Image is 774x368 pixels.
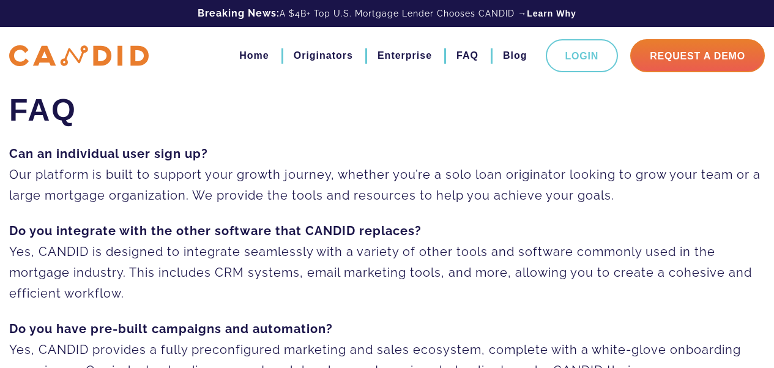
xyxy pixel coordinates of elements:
a: Blog [503,45,527,66]
a: Enterprise [378,45,432,66]
h1: FAQ [9,92,765,129]
img: CANDID APP [9,45,149,67]
strong: Do you have pre-built campaigns and automation? [9,321,333,336]
strong: Can an individual user sign up? [9,146,208,161]
b: Breaking News: [198,7,280,19]
a: Login [546,39,619,72]
a: FAQ [456,45,478,66]
a: Originators [294,45,353,66]
p: Our platform is built to support your growth journey, whether you’re a solo loan originator looki... [9,143,765,206]
p: Yes, CANDID is designed to integrate seamlessly with a variety of other tools and software common... [9,220,765,304]
a: Home [239,45,269,66]
a: Learn Why [527,7,576,20]
a: Request A Demo [630,39,765,72]
strong: Do you integrate with the other software that CANDID replaces? [9,223,422,238]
